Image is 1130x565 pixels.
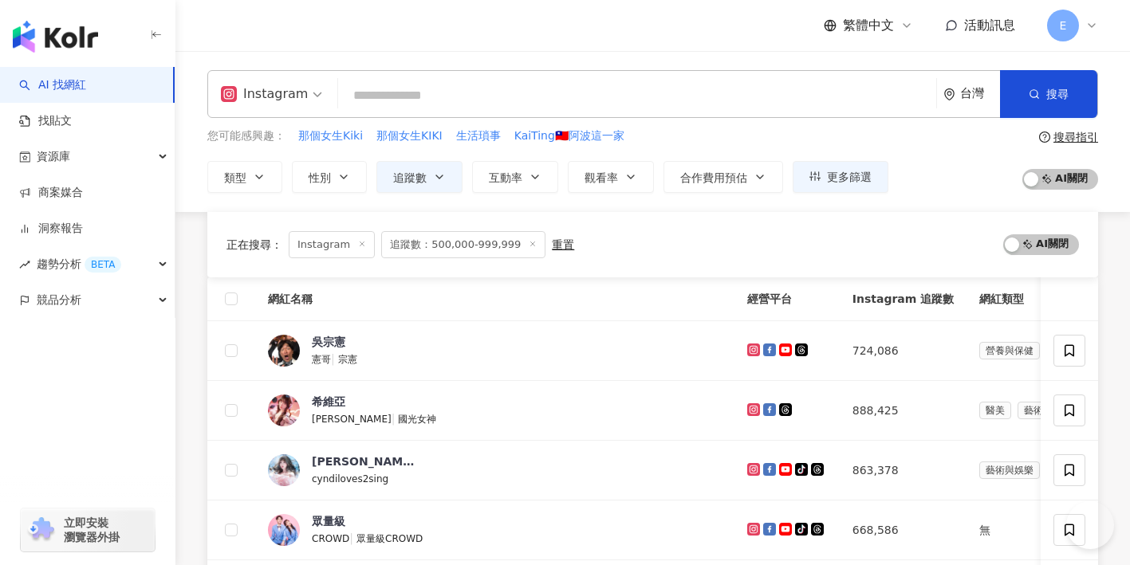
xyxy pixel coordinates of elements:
span: environment [943,88,955,100]
img: KOL Avatar [268,514,300,546]
button: KaiTing🇹🇼阿波這一家 [514,128,625,145]
img: KOL Avatar [268,454,300,486]
span: [PERSON_NAME] [312,414,392,425]
span: 類型 [224,171,246,184]
span: 觀看率 [585,171,618,184]
span: 追蹤數：500,000-999,999 [381,231,545,258]
img: KOL Avatar [268,394,300,426]
td: 724,086 [840,321,967,381]
span: 生活瑣事 [456,128,501,144]
th: 網紅名稱 [255,277,734,321]
span: | [392,412,399,425]
a: chrome extension立即安裝 瀏覽器外掛 [21,508,155,551]
button: 那個女生Kiki [297,128,364,145]
span: E [1060,17,1067,34]
span: 憲哥 [312,354,331,365]
a: KOL Avatar希維亞[PERSON_NAME]|國光女神 [268,394,722,427]
button: 類型 [207,161,282,193]
div: 台灣 [960,87,1000,100]
th: Instagram 追蹤數 [840,277,967,321]
span: 競品分析 [37,282,81,318]
span: question-circle [1039,131,1050,143]
span: 宗憲 [338,354,357,365]
span: 追蹤數 [393,171,427,184]
a: 商案媒合 [19,185,83,201]
button: 性別 [292,161,367,193]
button: 合作費用預估 [663,161,783,193]
button: 搜尋 [1000,70,1097,118]
button: 觀看率 [568,161,654,193]
div: 重置 [552,238,574,251]
div: Instagram [221,81,308,107]
span: 資源庫 [37,139,70,175]
span: 藝術與娛樂 [1018,402,1078,419]
div: 吳宗憲 [312,334,345,350]
img: chrome extension [26,517,57,543]
a: KOL Avatar眾量級CROWD|眾量級CROWD [268,513,722,547]
span: CROWD [312,533,349,544]
img: KOL Avatar [268,335,300,367]
span: 國光女神 [398,414,436,425]
span: 醫美 [979,402,1011,419]
span: 性別 [309,171,331,184]
a: searchAI 找網紅 [19,77,86,93]
a: KOL Avatar吳宗憲憲哥|宗憲 [268,334,722,367]
span: | [331,352,338,365]
div: [PERSON_NAME] [312,453,415,469]
button: 生活瑣事 [455,128,502,145]
td: 668,586 [840,500,967,560]
a: KOL Avatar[PERSON_NAME]cyndiloves2sing [268,453,722,487]
img: logo [13,21,98,53]
div: BETA [85,257,121,273]
span: 合作費用預估 [680,171,747,184]
span: KaiTing🇹🇼阿波這一家 [514,128,624,144]
a: 洞察報告 [19,221,83,237]
span: 您可能感興趣： [207,128,285,144]
button: 追蹤數 [376,161,463,193]
span: 繁體中文 [843,17,894,34]
span: 趨勢分析 [37,246,121,282]
span: 立即安裝 瀏覽器外掛 [64,516,120,544]
span: 搜尋 [1046,88,1069,100]
button: 那個女生KIKI [376,128,443,145]
span: 更多篩選 [827,171,872,183]
span: | [349,532,356,544]
span: 那個女生Kiki [298,128,363,144]
span: 活動訊息 [964,18,1015,33]
span: cyndiloves2sing [312,473,388,485]
div: 搜尋指引 [1053,131,1098,143]
span: 營養與保健 [979,342,1040,359]
iframe: Help Scout Beacon - Open [1066,501,1114,549]
span: 藝術與娛樂 [979,461,1040,479]
a: 找貼文 [19,113,72,129]
button: 更多篩選 [793,161,888,193]
th: 經營平台 [734,277,840,321]
div: 眾量級 [312,513,345,529]
td: 863,378 [840,441,967,500]
span: rise [19,259,30,270]
span: 那個女生KIKI [376,128,443,144]
button: 互動率 [472,161,558,193]
span: 互動率 [489,171,522,184]
span: 眾量級CROWD [356,533,423,544]
div: 希維亞 [312,394,345,410]
span: Instagram [289,231,375,258]
td: 888,425 [840,381,967,441]
span: 正在搜尋 ： [226,238,282,251]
